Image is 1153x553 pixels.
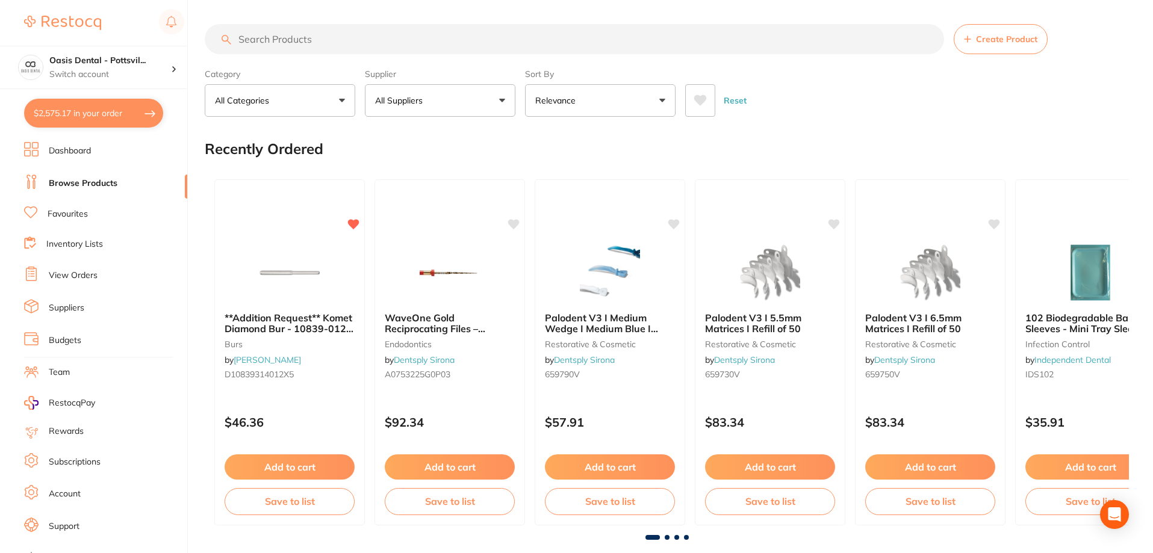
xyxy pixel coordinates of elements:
p: $92.34 [385,415,515,429]
b: Palodent V3 I 6.5mm Matrices I Refill of 50 [865,312,995,335]
a: RestocqPay [24,396,95,410]
p: $57.91 [545,415,675,429]
img: WaveOne Gold Reciprocating Files – Primary/25mm, 3 files [411,243,489,303]
small: 659730V [705,369,835,379]
p: Relevance [535,94,580,107]
img: Palodent V3 I 6.5mm Matrices I Refill of 50 [891,243,969,303]
b: **Addition Request** Komet Diamond Bur - 10839-012 - End Cutting - High Speed, Friction Grip (FG)... [225,312,355,335]
img: Oasis Dental - Pottsville [19,55,43,79]
a: Independent Dental [1034,354,1111,365]
a: Dashboard [49,145,91,157]
span: by [225,354,301,365]
span: Create Product [976,34,1037,44]
img: 102 Biodegradable Barrier Sleeves - Mini Tray Sleeve *Buy 5 receive 1 free** [1051,243,1130,303]
small: endodontics [385,339,515,349]
button: Save to list [385,488,515,514]
small: 659790V [545,369,675,379]
a: Dentsply Sirona [394,354,455,365]
b: Palodent V3 I 5.5mm Matrices I Refill of 50 [705,312,835,335]
button: Save to list [865,488,995,514]
button: Save to list [545,488,675,514]
button: Add to cart [705,454,835,480]
h4: Oasis Dental - Pottsville [49,55,171,67]
span: by [705,354,775,365]
a: View Orders [49,270,98,282]
label: Sort By [525,69,676,79]
button: Add to cart [385,454,515,480]
b: Palodent V3 I Medium Wedge I Medium Blue I Refill of 100 [545,312,675,335]
p: $83.34 [705,415,835,429]
img: **Addition Request** Komet Diamond Bur - 10839-012 - End Cutting - High Speed, Friction Grip (FG)... [250,243,329,303]
button: $2,575.17 in your order [24,99,163,128]
img: Restocq Logo [24,16,101,30]
a: Inventory Lists [46,238,103,250]
small: restorative & cosmetic [545,339,675,349]
button: Add to cart [865,454,995,480]
p: All Suppliers [375,94,427,107]
a: Budgets [49,335,81,347]
a: Account [49,488,81,500]
small: A0753225G0P03 [385,369,515,379]
p: $83.34 [865,415,995,429]
a: Suppliers [49,302,84,314]
input: Search Products [205,24,944,54]
button: Save to list [705,488,835,514]
a: Dentsply Sirona [874,354,935,365]
small: burs [225,339,355,349]
p: Switch account [49,69,171,81]
p: $46.36 [225,415,355,429]
small: D10839314012X5 [225,369,355,379]
a: Rewards [49,425,84,437]
span: by [1025,354,1111,365]
button: All Suppliers [365,84,515,117]
a: Team [49,366,70,378]
small: restorative & cosmetic [865,339,995,349]
div: Open Intercom Messenger [1100,500,1129,529]
button: Reset [720,84,750,117]
span: by [865,354,935,365]
img: Palodent V3 I 5.5mm Matrices I Refill of 50 [731,243,809,303]
button: Save to list [225,488,355,514]
label: Category [205,69,355,79]
a: Dentsply Sirona [554,354,615,365]
small: restorative & cosmetic [705,339,835,349]
label: Supplier [365,69,515,79]
button: All Categories [205,84,355,117]
span: RestocqPay [49,397,95,409]
button: Create Product [954,24,1048,54]
b: WaveOne Gold Reciprocating Files – Primary/25mm, 3 files [385,312,515,335]
small: 659750V [865,369,995,379]
button: Relevance [525,84,676,117]
button: Add to cart [225,454,355,480]
p: All Categories [215,94,274,107]
a: Subscriptions [49,456,101,468]
a: Dentsply Sirona [714,354,775,365]
img: Palodent V3 I Medium Wedge I Medium Blue I Refill of 100 [571,243,649,303]
button: Add to cart [545,454,675,480]
a: Favourites [48,208,88,220]
span: by [545,354,615,365]
a: Support [49,521,79,533]
h2: Recently Ordered [205,141,323,158]
span: by [385,354,455,365]
a: Browse Products [49,178,117,190]
img: RestocqPay [24,396,39,410]
a: Restocq Logo [24,9,101,37]
a: [PERSON_NAME] [234,354,301,365]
